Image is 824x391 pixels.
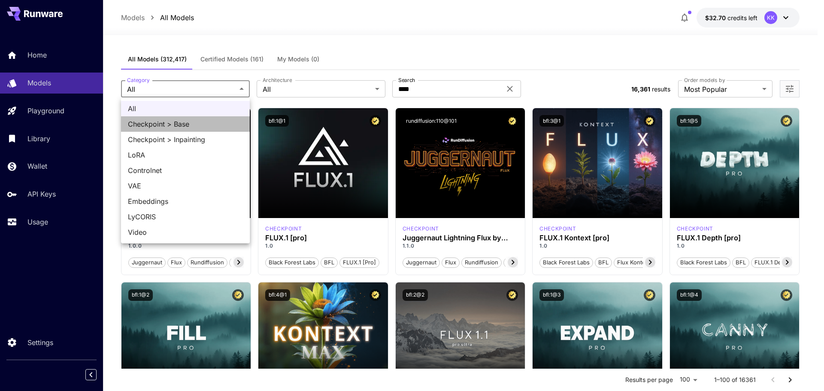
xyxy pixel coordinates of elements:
[128,165,243,176] span: Controlnet
[128,119,243,129] span: Checkpoint > Base
[128,181,243,191] span: VAE
[128,134,243,145] span: Checkpoint > Inpainting
[128,212,243,222] span: LyCORIS
[128,196,243,206] span: Embeddings
[128,150,243,160] span: LoRA
[128,227,243,237] span: Video
[128,103,243,114] span: All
